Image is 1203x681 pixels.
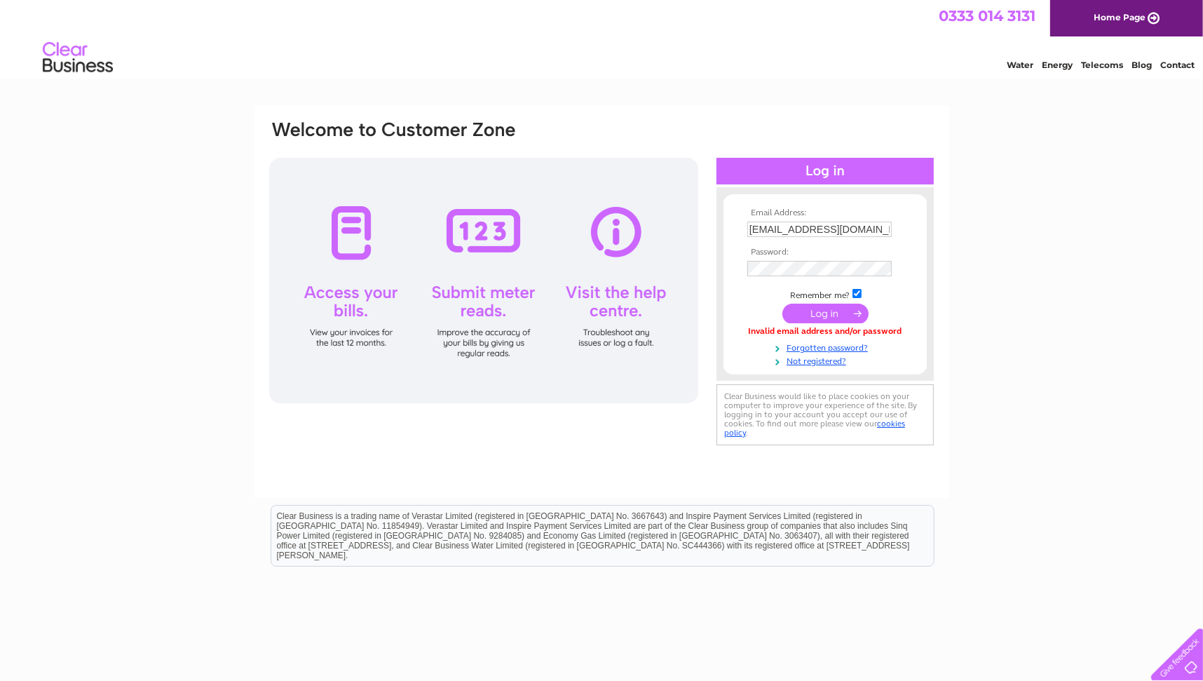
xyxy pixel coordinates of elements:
[1160,60,1195,70] a: Contact
[716,384,934,445] div: Clear Business would like to place cookies on your computer to improve your experience of the sit...
[42,36,114,79] img: logo.png
[939,7,1035,25] a: 0333 014 3131
[1042,60,1073,70] a: Energy
[747,327,903,337] div: Invalid email address and/or password
[782,304,869,323] input: Submit
[744,208,906,218] th: Email Address:
[724,419,905,438] a: cookies policy
[1007,60,1033,70] a: Water
[744,248,906,257] th: Password:
[747,353,906,367] a: Not registered?
[744,287,906,301] td: Remember me?
[1131,60,1152,70] a: Blog
[1081,60,1123,70] a: Telecoms
[271,8,934,68] div: Clear Business is a trading name of Verastar Limited (registered in [GEOGRAPHIC_DATA] No. 3667643...
[747,340,906,353] a: Forgotten password?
